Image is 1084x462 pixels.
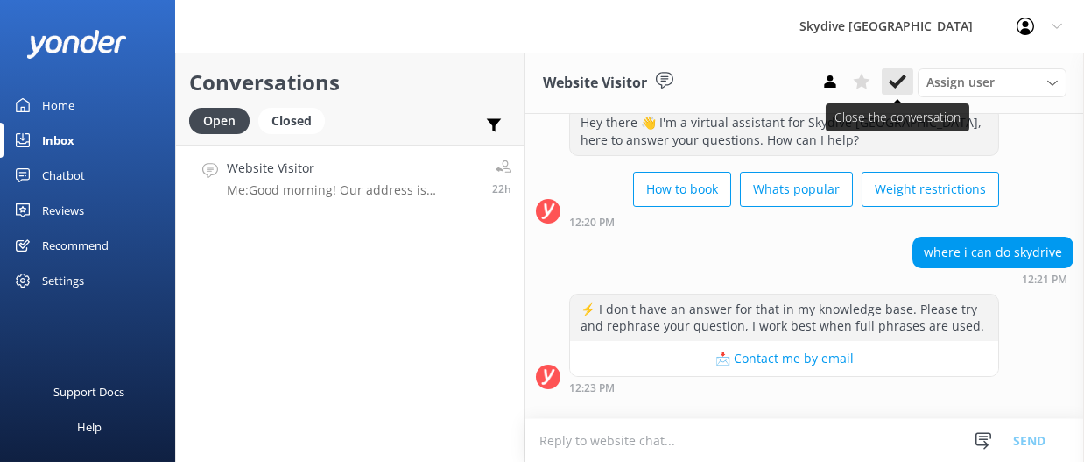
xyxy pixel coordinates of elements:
[1022,274,1067,285] strong: 12:21 PM
[189,110,258,130] a: Open
[492,181,511,196] span: Aug 24 2025 09:20am (UTC +12:00) Pacific/Auckland
[227,182,479,198] p: Me: Good morning! Our address is [STREET_ADDRESS]. You can book your skydive at this link: [URL][...
[570,341,998,376] button: 📩 Contact me by email
[26,30,127,59] img: yonder-white-logo.png
[569,216,999,228] div: Aug 23 2025 12:20pm (UTC +12:00) Pacific/Auckland
[778,418,833,433] span: [DATE]
[42,193,84,228] div: Reviews
[570,108,998,154] div: Hey there 👋 I'm a virtual assistant for Skydive [GEOGRAPHIC_DATA], here to answer your questions....
[176,145,524,210] a: Website VisitorMe:Good morning! Our address is [STREET_ADDRESS]. You can book your skydive at thi...
[42,158,85,193] div: Chatbot
[77,409,102,444] div: Help
[258,108,325,134] div: Closed
[258,110,334,130] a: Closed
[570,295,998,341] div: ⚡ I don't have an answer for that in my knowledge base. Please try and rephrase your question, I ...
[42,263,84,298] div: Settings
[189,108,250,134] div: Open
[740,172,853,207] button: Whats popular
[42,88,74,123] div: Home
[569,383,615,394] strong: 12:23 PM
[633,172,731,207] button: How to book
[42,123,74,158] div: Inbox
[543,72,647,95] h3: Website Visitor
[54,374,125,409] div: Support Docs
[569,217,615,228] strong: 12:20 PM
[912,273,1073,285] div: Aug 23 2025 12:21pm (UTC +12:00) Pacific/Auckland
[862,172,999,207] button: Weight restrictions
[189,66,511,99] h2: Conversations
[913,238,1073,267] div: where i can do skydrive
[926,73,995,92] span: Assign user
[42,228,109,263] div: Recommend
[227,159,479,178] h4: Website Visitor
[569,381,999,394] div: Aug 23 2025 12:23pm (UTC +12:00) Pacific/Auckland
[918,68,1066,96] div: Assign User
